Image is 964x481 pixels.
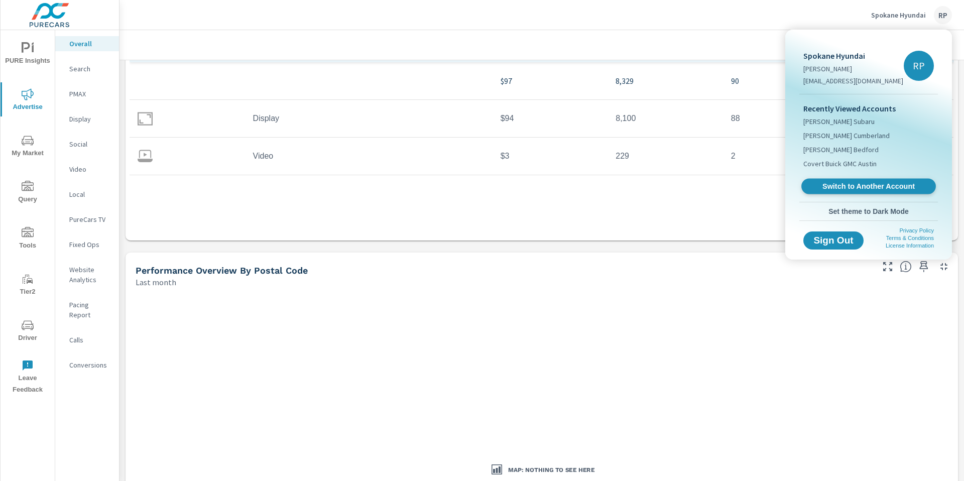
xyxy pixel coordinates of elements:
button: Set theme to Dark Mode [799,202,938,220]
a: Terms & Conditions [886,235,934,241]
span: Switch to Another Account [807,182,930,191]
a: License Information [886,243,934,249]
a: Switch to Another Account [801,179,936,194]
div: RP [904,51,934,81]
span: Covert Buick GMC Austin [803,159,877,169]
a: Privacy Policy [900,227,934,233]
p: Spokane Hyundai [803,50,903,62]
p: Recently Viewed Accounts [803,102,934,114]
button: Sign Out [803,231,864,250]
span: [PERSON_NAME] Bedford [803,145,879,155]
span: Sign Out [811,236,856,245]
span: [PERSON_NAME] Subaru [803,116,875,127]
p: [EMAIL_ADDRESS][DOMAIN_NAME] [803,76,903,86]
span: [PERSON_NAME] Cumberland [803,131,890,141]
p: [PERSON_NAME] [803,64,903,74]
span: Set theme to Dark Mode [803,207,934,216]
